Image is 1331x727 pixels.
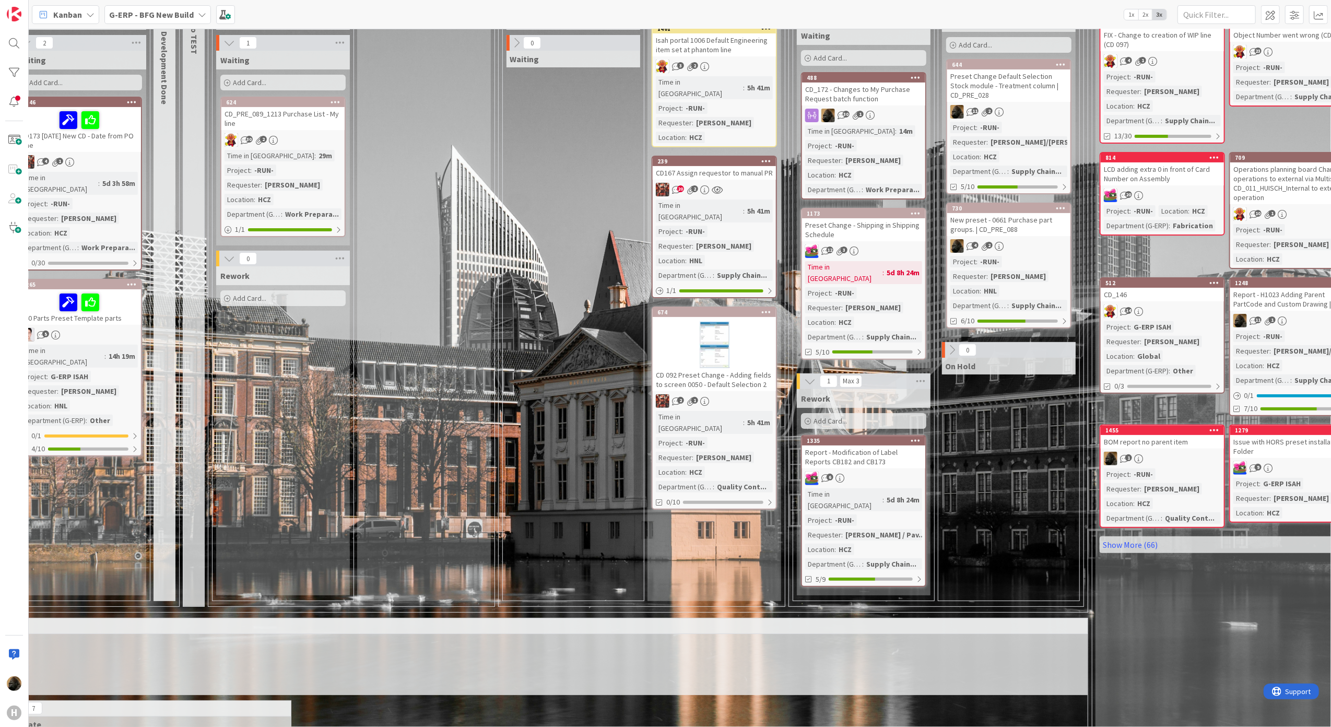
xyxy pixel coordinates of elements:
span: : [976,122,977,133]
div: -RUN- [832,287,857,299]
div: Work Prepara... [282,208,341,220]
span: 10 [1255,210,1262,217]
div: JK [653,183,776,196]
span: : [1188,205,1189,217]
b: G-ERP - BFG New Build [109,9,194,20]
div: Work Prepara... [79,242,138,253]
span: 5 [42,331,49,337]
div: Department (G-ERP) [1104,220,1169,231]
span: Add Card... [233,294,266,303]
input: Quick Filter... [1177,5,1256,24]
span: : [77,242,79,253]
div: 730New preset - 0661 Purchase part groups. | CD_PRE_088 [947,204,1070,236]
span: : [692,240,693,252]
div: Project [225,165,250,176]
span: : [980,151,981,162]
span: 1 [1269,210,1276,217]
div: 814 [1105,154,1224,161]
span: : [1269,76,1271,88]
span: : [1263,253,1264,265]
img: Visit kanbanzone.com [7,7,21,21]
div: Requester [805,155,841,166]
div: ND [947,105,1070,119]
div: 512CD_146 [1101,278,1224,301]
div: Project [1233,62,1259,73]
div: HCZ [981,151,999,162]
div: Project [1233,224,1259,236]
span: : [1259,62,1261,73]
span: Support [22,2,48,14]
span: 12 [827,247,833,253]
div: -RUN- [48,198,73,209]
span: : [314,150,316,161]
div: Supply Chain... [714,269,770,281]
span: : [57,213,58,224]
div: 5d 8h 24m [884,267,922,278]
img: LC [1104,304,1117,318]
div: 1401Isah portal 1006 Default Engineering item set at phantom line [653,24,776,56]
div: ll [18,328,141,342]
div: Supply Chain... [1162,115,1218,126]
div: 624 [226,99,345,106]
div: CD173 [DATE] New CD - Date from PO Line [18,107,141,152]
div: Preset Change - Shipping in Shipping Schedule [802,218,925,241]
div: Supply Chain... [1009,166,1064,177]
a: 1146CD173 [DATE] New CD - Date from PO LineJKTime in [GEOGRAPHIC_DATA]:5d 3h 58mProject:-RUN-Requ... [17,97,142,271]
div: [PERSON_NAME] [988,271,1049,282]
div: Requester [1233,76,1269,88]
div: -RUN- [1131,205,1156,217]
span: : [841,155,843,166]
div: HCZ [687,132,705,143]
div: 488 [807,74,925,81]
div: Requester [805,302,841,313]
a: 239CD167 Assign requestor to manual PRJKTime in [GEOGRAPHIC_DATA]:5h 41mProject:-RUN-Requester:[P... [652,156,777,298]
div: Department (G-ERP) [21,242,77,253]
span: : [1259,331,1261,342]
div: 1146 [22,99,141,106]
div: 29m [316,150,335,161]
div: Time in [GEOGRAPHIC_DATA] [656,76,743,99]
span: : [1290,91,1292,102]
div: Requester [1233,239,1269,250]
div: 14m [897,125,915,137]
span: : [976,256,977,267]
span: 5/10 [961,181,974,192]
span: : [1129,321,1131,333]
span: 1 [56,158,63,165]
div: Location [21,227,50,239]
span: Kanban [53,8,82,21]
div: 814LCD adding extra 0 in front of Card Number on Assembly [1101,153,1224,185]
span: : [46,198,48,209]
span: : [685,132,687,143]
div: Time in [GEOGRAPHIC_DATA] [225,150,314,161]
div: Time in [GEOGRAPHIC_DATA] [805,261,882,284]
div: 1/1 [221,223,345,236]
div: Project [950,256,976,267]
div: -RUN- [977,122,1002,133]
div: Location [805,169,834,181]
span: : [834,316,836,328]
div: 674 [657,309,776,316]
span: : [986,136,988,148]
span: 0/30 [31,257,45,268]
div: LC [221,133,345,147]
div: HCZ [255,194,274,205]
span: : [1161,115,1162,126]
div: Requester [950,136,986,148]
div: 488 [802,73,925,83]
a: 624CD_PRE_089_1213 Purchase List - My lineLCTime in [GEOGRAPHIC_DATA]:29mProject:-RUN-Requester:[... [220,97,346,237]
div: -RUN- [252,165,276,176]
span: : [841,302,843,313]
span: : [1269,239,1271,250]
div: 1173 [802,209,925,218]
span: : [50,227,52,239]
div: [PERSON_NAME] [843,155,903,166]
span: 6/10 [961,315,974,326]
img: JK [805,244,819,258]
img: LC [1233,45,1247,58]
div: ND [947,239,1070,253]
span: : [862,184,863,195]
span: 23 [1255,48,1262,54]
div: HNL [687,255,705,266]
span: 1 [1269,316,1276,323]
